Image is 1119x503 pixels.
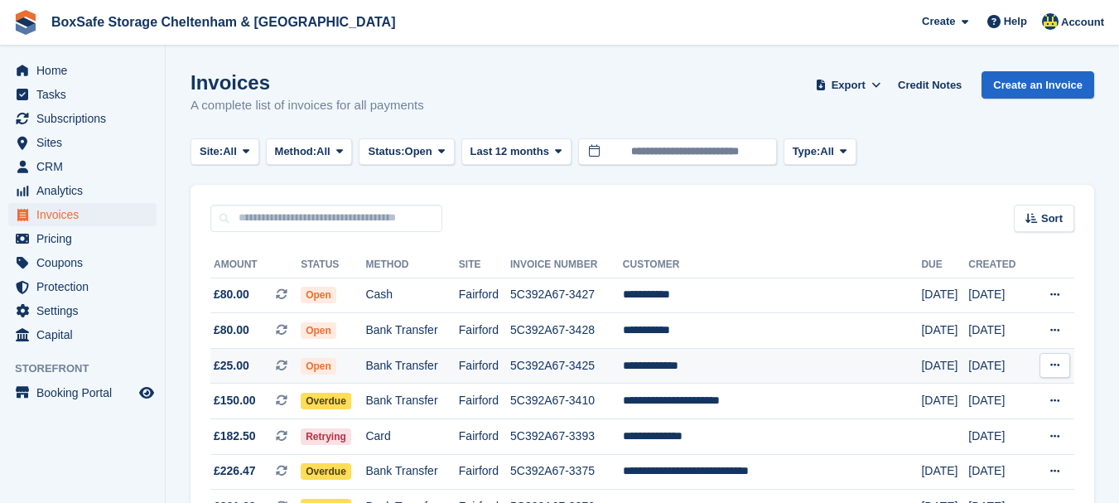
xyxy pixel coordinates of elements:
span: All [223,143,237,160]
span: Coupons [36,251,136,274]
span: Open [405,143,432,160]
td: [DATE] [921,384,968,419]
td: 5C392A67-3425 [510,348,623,384]
img: stora-icon-8386f47178a22dfd0bd8f6a31ec36ba5ce8667c1dd55bd0f319d3a0aa187defe.svg [13,10,38,35]
td: Bank Transfer [365,454,458,490]
p: A complete list of invoices for all payments [191,96,424,115]
span: Create [922,13,955,30]
td: [DATE] [921,278,968,313]
button: Status: Open [359,138,454,166]
span: £226.47 [214,462,256,480]
span: Help [1004,13,1027,30]
td: [DATE] [968,278,1030,313]
a: Create an Invoice [982,71,1094,99]
th: Created [968,252,1030,278]
span: Overdue [301,463,351,480]
a: menu [8,131,157,154]
td: [DATE] [968,384,1030,419]
th: Invoice Number [510,252,623,278]
span: Open [301,358,336,375]
td: Fairford [459,348,510,384]
span: All [820,143,834,160]
th: Status [301,252,365,278]
button: Method: All [266,138,353,166]
button: Type: All [784,138,856,166]
a: menu [8,251,157,274]
td: 5C392A67-3393 [510,419,623,455]
span: Tasks [36,83,136,106]
a: Preview store [137,383,157,403]
td: Cash [365,278,458,313]
a: menu [8,275,157,298]
td: [DATE] [968,419,1030,455]
span: All [316,143,330,160]
span: Site: [200,143,223,160]
span: CRM [36,155,136,178]
span: Settings [36,299,136,322]
span: Storefront [15,360,165,377]
span: Status: [368,143,404,160]
span: Subscriptions [36,107,136,130]
span: Analytics [36,179,136,202]
td: Bank Transfer [365,348,458,384]
td: Fairford [459,384,510,419]
td: [DATE] [921,313,968,349]
th: Method [365,252,458,278]
span: Invoices [36,203,136,226]
a: menu [8,179,157,202]
span: Capital [36,323,136,346]
td: Fairford [459,454,510,490]
h1: Invoices [191,71,424,94]
a: menu [8,203,157,226]
span: Method: [275,143,317,160]
a: menu [8,227,157,250]
td: [DATE] [968,454,1030,490]
a: menu [8,299,157,322]
span: Booking Portal [36,381,136,404]
span: £80.00 [214,286,249,303]
td: 5C392A67-3427 [510,278,623,313]
a: menu [8,107,157,130]
span: Sort [1041,210,1063,227]
th: Site [459,252,510,278]
span: Export [832,77,866,94]
a: menu [8,83,157,106]
span: Retrying [301,428,351,445]
span: Sites [36,131,136,154]
span: £25.00 [214,357,249,375]
span: £80.00 [214,322,249,339]
td: Fairford [459,419,510,455]
td: [DATE] [921,348,968,384]
td: Bank Transfer [365,313,458,349]
button: Site: All [191,138,259,166]
span: Account [1061,14,1104,31]
td: Fairford [459,313,510,349]
span: £150.00 [214,392,256,409]
button: Last 12 months [461,138,572,166]
img: Kim Virabi [1042,13,1059,30]
td: [DATE] [968,313,1030,349]
span: Type: [793,143,821,160]
a: menu [8,381,157,404]
td: 5C392A67-3410 [510,384,623,419]
td: [DATE] [921,454,968,490]
td: Fairford [459,278,510,313]
span: Last 12 months [470,143,549,160]
span: £182.50 [214,428,256,445]
span: Open [301,287,336,303]
span: Overdue [301,393,351,409]
span: Open [301,322,336,339]
span: Pricing [36,227,136,250]
a: menu [8,155,157,178]
th: Customer [623,252,922,278]
button: Export [812,71,885,99]
th: Amount [210,252,301,278]
a: Credit Notes [891,71,968,99]
a: BoxSafe Storage Cheltenham & [GEOGRAPHIC_DATA] [45,8,402,36]
td: 5C392A67-3428 [510,313,623,349]
td: Card [365,419,458,455]
td: Bank Transfer [365,384,458,419]
th: Due [921,252,968,278]
a: menu [8,59,157,82]
a: menu [8,323,157,346]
